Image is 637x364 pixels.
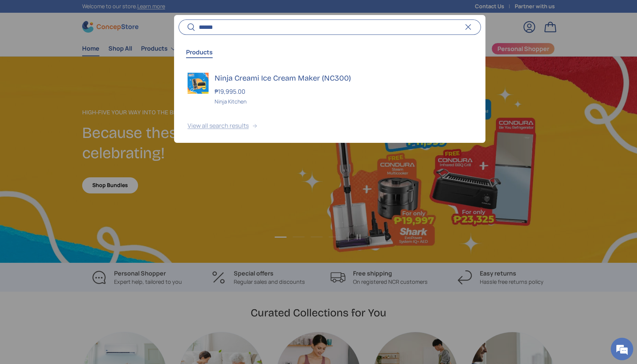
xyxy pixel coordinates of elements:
[174,111,485,143] button: View all search results
[174,67,485,111] a: Ninja Creami Ice Cream Maker (NC300) ₱19,995.00 Ninja Kitchen
[186,43,213,61] button: Products
[215,97,472,105] div: Ninja Kitchen
[215,87,247,96] strong: ₱19,995.00
[215,73,472,83] h3: Ninja Creami Ice Cream Maker (NC300)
